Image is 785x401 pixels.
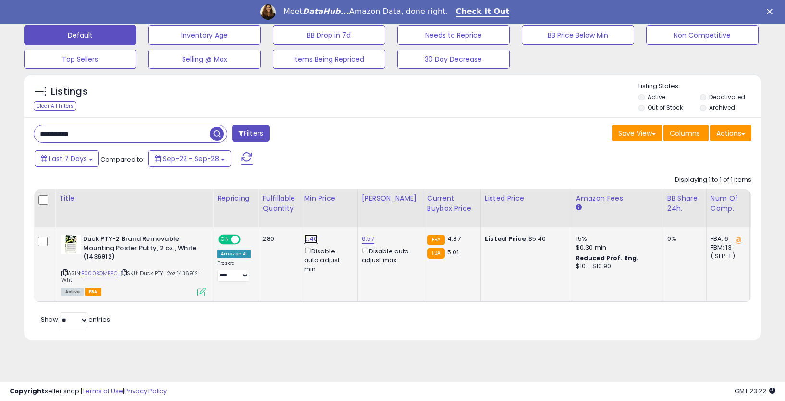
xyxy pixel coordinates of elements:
[262,235,292,243] div: 280
[711,235,742,243] div: FBA: 6
[41,315,110,324] span: Show: entries
[711,252,742,261] div: ( SFP: 1 )
[576,254,639,262] b: Reduced Prof. Rng.
[24,25,136,45] button: Default
[304,246,350,274] div: Disable auto adjust min
[61,235,206,295] div: ASIN:
[304,193,354,203] div: Min Price
[273,25,385,45] button: BB Drop in 7d
[675,175,751,185] div: Displaying 1 to 1 of 1 items
[10,387,167,396] div: seller snap | |
[362,246,416,264] div: Disable auto adjust max
[35,150,99,167] button: Last 7 Days
[61,269,201,284] span: | SKU: Duck PTY-2oz 1436912-Wht
[148,50,261,69] button: Selling @ Max
[85,288,101,296] span: FBA
[576,263,656,271] div: $10 - $10.90
[735,387,775,396] span: 2025-10-7 23:22 GMT
[427,193,477,213] div: Current Buybox Price
[148,150,231,167] button: Sep-22 - Sep-28
[711,243,742,252] div: FBM: 13
[49,154,87,163] span: Last 7 Days
[217,193,254,203] div: Repricing
[239,236,255,244] span: OFF
[576,243,656,252] div: $0.30 min
[34,101,76,111] div: Clear All Filters
[709,93,745,101] label: Deactivated
[638,82,761,91] p: Listing States:
[260,4,276,20] img: Profile image for Georgie
[217,250,251,258] div: Amazon AI
[217,260,251,282] div: Preset:
[427,248,445,259] small: FBA
[303,7,349,16] i: DataHub...
[711,193,746,213] div: Num of Comp.
[485,235,564,243] div: $5.40
[124,387,167,396] a: Privacy Policy
[24,50,136,69] button: Top Sellers
[81,269,118,277] a: B000BQMFEC
[283,7,448,16] div: Meet Amazon Data, done right.
[667,235,699,243] div: 0%
[148,25,261,45] button: Inventory Age
[767,9,776,14] div: Close
[273,50,385,69] button: Items Being Repriced
[362,234,375,244] a: 6.57
[612,125,662,141] button: Save View
[670,128,700,138] span: Columns
[397,50,510,69] button: 30 Day Decrease
[576,193,659,203] div: Amazon Fees
[485,234,528,243] b: Listed Price:
[447,234,461,243] span: 4.87
[304,234,318,244] a: 5.40
[51,85,88,99] h5: Listings
[447,248,459,257] span: 5.01
[576,235,656,243] div: 15%
[648,103,683,112] label: Out of Stock
[362,193,419,203] div: [PERSON_NAME]
[648,93,665,101] label: Active
[646,25,759,45] button: Non Competitive
[219,236,231,244] span: ON
[397,25,510,45] button: Needs to Reprice
[663,125,709,141] button: Columns
[576,203,582,212] small: Amazon Fees.
[427,235,445,245] small: FBA
[61,235,81,254] img: 51dignxGyWL._SL40_.jpg
[232,125,270,142] button: Filters
[100,155,145,164] span: Compared to:
[667,193,702,213] div: BB Share 24h.
[262,193,295,213] div: Fulfillable Quantity
[59,193,209,203] div: Title
[456,7,510,17] a: Check It Out
[710,125,751,141] button: Actions
[10,387,45,396] strong: Copyright
[522,25,634,45] button: BB Price Below Min
[83,235,200,264] b: Duck PTY-2 Brand Removable Mounting Poster Putty, 2 oz., White (1436912)
[82,387,123,396] a: Terms of Use
[61,288,84,296] span: All listings currently available for purchase on Amazon
[485,193,568,203] div: Listed Price
[163,154,219,163] span: Sep-22 - Sep-28
[709,103,735,112] label: Archived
